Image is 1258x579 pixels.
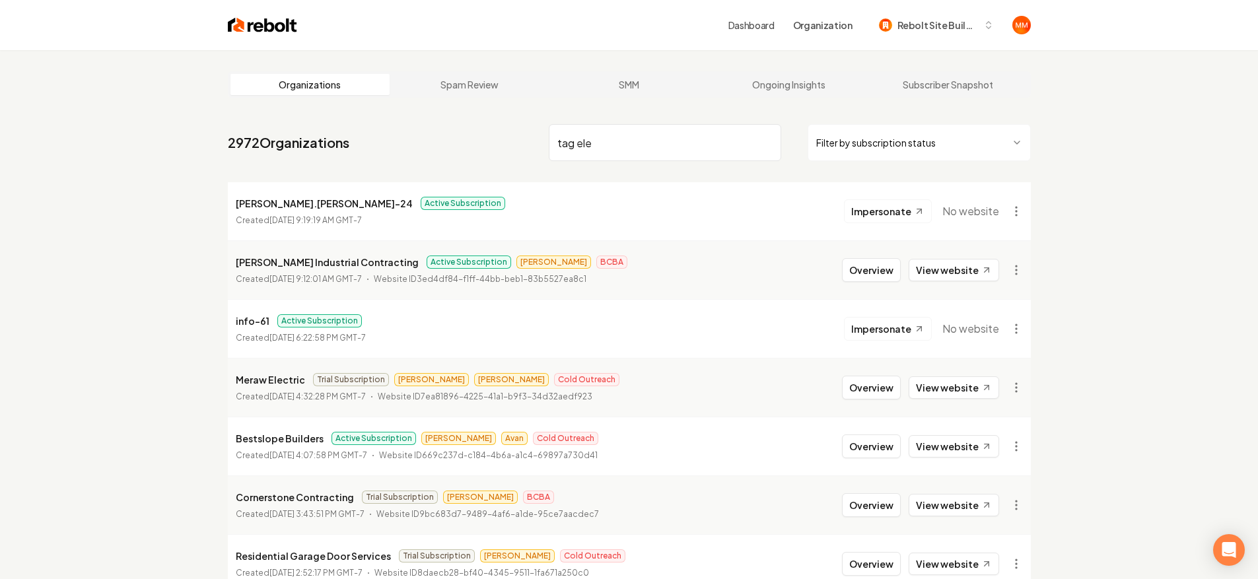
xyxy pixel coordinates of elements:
[228,16,297,34] img: Rebolt Logo
[236,548,391,564] p: Residential Garage Door Services
[230,74,390,95] a: Organizations
[851,205,911,218] span: Impersonate
[427,255,511,269] span: Active Subscription
[844,317,932,341] button: Impersonate
[362,491,438,504] span: Trial Subscription
[277,314,362,327] span: Active Subscription
[269,274,362,284] time: [DATE] 9:12:01 AM GMT-7
[269,333,366,343] time: [DATE] 6:22:58 PM GMT-7
[236,390,366,403] p: Created
[1012,16,1031,34] img: Matthew Meyer
[228,133,349,152] a: 2972Organizations
[313,373,389,386] span: Trial Subscription
[842,493,901,517] button: Overview
[560,549,625,562] span: Cold Outreach
[236,214,362,227] p: Created
[909,376,999,399] a: View website
[269,509,365,519] time: [DATE] 3:43:51 PM GMT-7
[376,508,599,521] p: Website ID 9bc683d7-9489-4af6-a1de-95ce7aacdec7
[842,552,901,576] button: Overview
[269,215,362,225] time: [DATE] 9:19:19 AM GMT-7
[728,18,775,32] a: Dashboard
[909,435,999,458] a: View website
[516,255,591,269] span: [PERSON_NAME]
[909,553,999,575] a: View website
[394,373,469,386] span: [PERSON_NAME]
[421,432,496,445] span: [PERSON_NAME]
[1213,534,1245,566] div: Open Intercom Messenger
[269,568,363,578] time: [DATE] 2:52:17 PM GMT-7
[390,74,549,95] a: Spam Review
[379,449,598,462] p: Website ID 669c237d-c184-4b6a-a1c4-69897a730d41
[378,390,592,403] p: Website ID 7ea81896-4225-41a1-b9f3-34d32aedf923
[844,199,932,223] button: Impersonate
[236,273,362,286] p: Created
[236,449,367,462] p: Created
[879,18,892,32] img: Rebolt Site Builder
[942,321,999,337] span: No website
[332,432,416,445] span: Active Subscription
[269,392,366,401] time: [DATE] 4:32:28 PM GMT-7
[842,434,901,458] button: Overview
[709,74,868,95] a: Ongoing Insights
[474,373,549,386] span: [PERSON_NAME]
[236,313,269,329] p: info-61
[554,373,619,386] span: Cold Outreach
[269,450,367,460] time: [DATE] 4:07:58 PM GMT-7
[236,430,324,446] p: Bestslope Builders
[374,273,586,286] p: Website ID 3ed4df84-f1ff-44bb-beb1-83b5527ea8c1
[851,322,911,335] span: Impersonate
[868,74,1028,95] a: Subscriber Snapshot
[236,331,366,345] p: Created
[480,549,555,562] span: [PERSON_NAME]
[236,254,419,270] p: [PERSON_NAME] Industrial Contracting
[1012,16,1031,34] button: Open user button
[842,258,901,282] button: Overview
[236,508,365,521] p: Created
[942,203,999,219] span: No website
[909,494,999,516] a: View website
[236,195,413,211] p: [PERSON_NAME].[PERSON_NAME]-24
[399,549,475,562] span: Trial Subscription
[549,74,709,95] a: SMM
[236,372,305,388] p: Meraw Electric
[421,197,505,210] span: Active Subscription
[842,376,901,399] button: Overview
[549,124,781,161] input: Search by name or ID
[523,491,554,504] span: BCBA
[897,18,978,32] span: Rebolt Site Builder
[533,432,598,445] span: Cold Outreach
[785,13,860,37] button: Organization
[596,255,627,269] span: BCBA
[501,432,528,445] span: Avan
[909,259,999,281] a: View website
[443,491,518,504] span: [PERSON_NAME]
[236,489,354,505] p: Cornerstone Contracting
